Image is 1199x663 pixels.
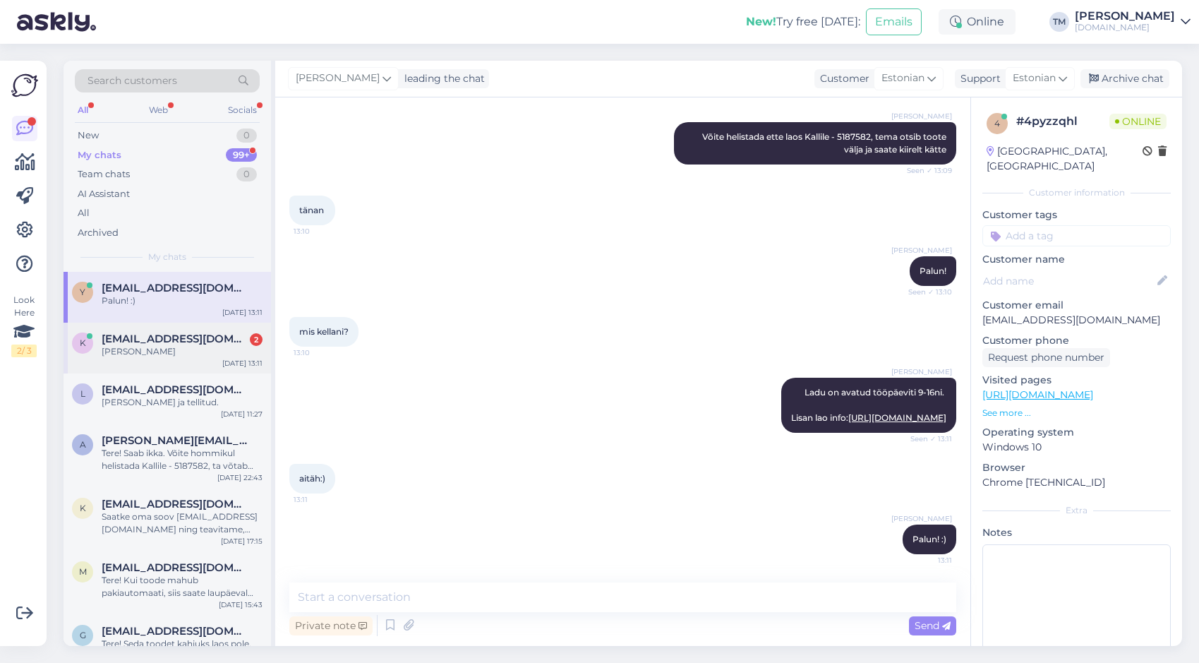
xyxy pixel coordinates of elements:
span: Seen ✓ 13:09 [899,165,952,176]
div: Web [146,101,171,119]
span: kaisakalmus1@gmail.com [102,498,248,510]
div: Archived [78,226,119,240]
div: Archive chat [1080,69,1169,88]
span: My chats [148,251,186,263]
div: Look Here [11,294,37,357]
div: New [78,129,99,143]
span: katrin.koor@hotmail.com [102,333,248,345]
a: [URL][DOMAIN_NAME] [848,412,946,423]
p: [EMAIL_ADDRESS][DOMAIN_NAME] [982,313,1171,328]
p: Customer name [982,252,1171,267]
div: [DATE] 13:11 [222,358,263,369]
span: annamaria.kullamaa@gmail.com [102,434,248,447]
a: [PERSON_NAME][DOMAIN_NAME] [1075,11,1191,33]
span: 13:10 [294,347,347,358]
p: Notes [982,525,1171,540]
div: 0 [236,167,257,181]
div: My chats [78,148,121,162]
div: [GEOGRAPHIC_DATA], [GEOGRAPHIC_DATA] [987,144,1143,174]
span: [PERSON_NAME] [891,366,952,377]
div: # 4pyzzqhl [1016,113,1109,130]
a: [URL][DOMAIN_NAME] [982,388,1093,401]
span: Send [915,619,951,632]
div: Private note [289,616,373,635]
span: tänan [299,205,324,215]
p: Browser [982,460,1171,475]
div: [DATE] 22:43 [217,472,263,483]
span: merili.matto@gmail.com [102,561,248,574]
span: m [79,566,87,577]
span: y [80,287,85,297]
span: [PERSON_NAME] [891,245,952,256]
input: Add a tag [982,225,1171,246]
div: Tere! Kui toode mahub pakiautomaati, siis saate laupäeval [PERSON_NAME] kulleriga, siis esmaspäev... [102,574,263,599]
span: Estonian [1013,71,1056,86]
button: Emails [866,8,922,35]
div: Request phone number [982,348,1110,367]
div: [DATE] 13:11 [222,307,263,318]
span: 13:10 [294,226,347,237]
span: a [80,439,86,450]
span: Online [1109,114,1167,129]
span: l [80,388,85,399]
span: 13:11 [899,555,952,566]
div: AI Assistant [78,187,130,201]
span: mis kellani? [299,326,349,337]
p: Customer tags [982,208,1171,222]
div: Try free [DATE]: [746,13,860,30]
div: Tere! Seda toodet kahjuks laos pole, vaatasin, et kahjuks on ka tarnija laost otsas. Selline on H... [102,638,263,663]
span: k [80,338,86,348]
span: [PERSON_NAME] [296,71,380,86]
div: [DATE] 17:15 [221,536,263,546]
div: Extra [982,504,1171,517]
div: 2 / 3 [11,345,37,357]
div: [DATE] 15:43 [219,599,263,610]
span: 4 [994,118,1000,129]
div: Customer [814,71,869,86]
p: Chrome [TECHNICAL_ID] [982,475,1171,490]
b: New! [746,15,776,28]
div: All [75,101,91,119]
span: Palun! [920,265,946,276]
div: [DATE] 11:27 [221,409,263,419]
span: Seen ✓ 13:10 [899,287,952,297]
div: Online [939,9,1016,35]
div: Saatke oma soov [EMAIL_ADDRESS][DOMAIN_NAME] ning teavitame, [PERSON_NAME] on saabumas :) [102,510,263,536]
div: Customer information [982,186,1171,199]
div: [DOMAIN_NAME] [1075,22,1175,33]
div: leading the chat [399,71,485,86]
span: g [80,630,86,640]
span: 13:11 [294,494,347,505]
div: Socials [225,101,260,119]
div: Team chats [78,167,130,181]
img: Askly Logo [11,72,38,99]
span: ylle.simulman@mail.ee [102,282,248,294]
input: Add name [983,273,1155,289]
div: Palun! :) [102,294,263,307]
p: See more ... [982,407,1171,419]
span: Võite helistada ette laos Kallile - 5187582, tema otsib toote välja ja saate kiirelt kätte [702,131,948,155]
div: [PERSON_NAME] ja tellitud. [102,396,263,409]
div: 99+ [226,148,257,162]
span: [PERSON_NAME] [891,111,952,121]
div: All [78,206,90,220]
span: Ladu on avatud tööpäeviti 9-16ni. Lisan lao info: [791,387,946,423]
span: Estonian [881,71,924,86]
div: [PERSON_NAME] [1075,11,1175,22]
p: Customer phone [982,333,1171,348]
p: Operating system [982,425,1171,440]
p: Windows 10 [982,440,1171,455]
div: TM [1049,12,1069,32]
span: [PERSON_NAME] [891,513,952,524]
span: Seen ✓ 13:11 [899,434,952,444]
span: liis.korela@gmail.com [102,383,248,396]
div: 0 [236,129,257,143]
div: Support [955,71,1001,86]
span: Palun! :) [912,534,946,544]
div: [PERSON_NAME] [102,345,263,358]
p: Visited pages [982,373,1171,388]
p: Customer email [982,298,1171,313]
span: Search customers [88,73,177,88]
span: gliholet@gmail.com [102,625,248,638]
span: k [80,503,86,513]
